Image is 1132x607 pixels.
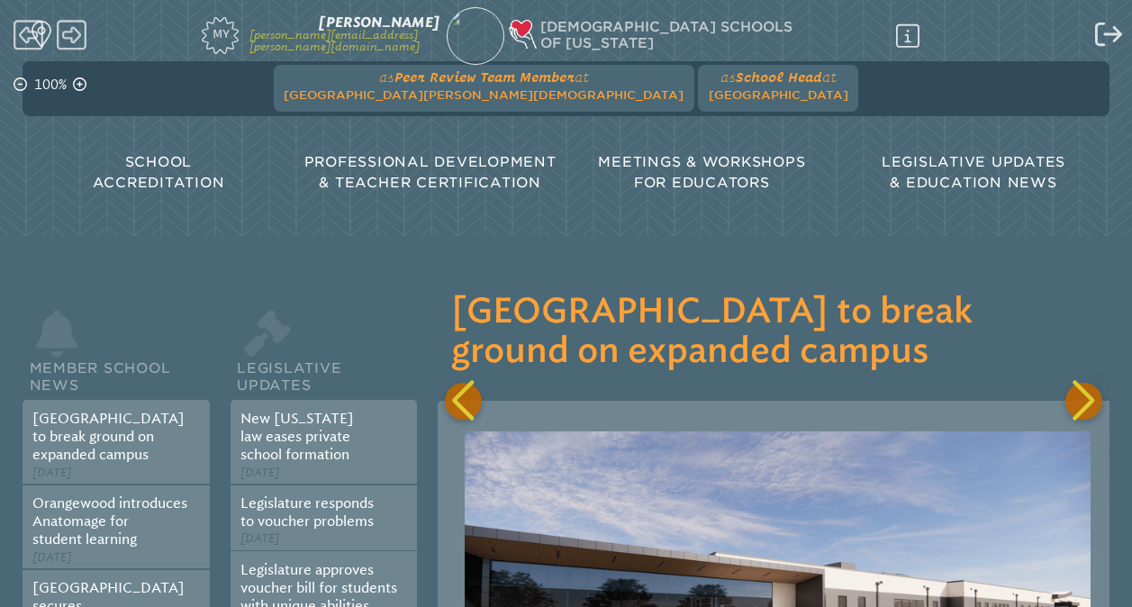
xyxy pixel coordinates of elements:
a: Legislature responds to voucher problems [240,495,374,530]
span: at [822,69,837,85]
p: [PERSON_NAME][EMAIL_ADDRESS][PERSON_NAME][DOMAIN_NAME] [249,30,439,53]
span: [DATE] [240,531,279,545]
span: Legislative Updates & Education News [882,154,1065,191]
p: 100% [31,75,70,95]
a: New [US_STATE] law eases private school formation [240,411,354,463]
span: as [379,69,394,85]
h3: [GEOGRAPHIC_DATA] to break ground on expanded campus [451,294,1104,372]
img: 672176b5-eb2e-482b-af67-c0726cbe9b70 [439,3,513,77]
span: [DATE] [240,466,279,479]
div: Previous slide [445,383,482,420]
span: Back [14,18,43,52]
span: at [575,69,589,85]
a: asSchool Headat[GEOGRAPHIC_DATA] [702,65,855,105]
span: Peer Review Team Member [394,69,575,85]
span: as [720,69,736,85]
h2: Member School News [23,339,210,400]
span: My [202,17,239,41]
span: [DATE] [32,466,71,479]
span: [GEOGRAPHIC_DATA] [709,88,848,102]
span: [GEOGRAPHIC_DATA][PERSON_NAME][DEMOGRAPHIC_DATA] [284,88,684,102]
a: asPeer Review Team Memberat[GEOGRAPHIC_DATA][PERSON_NAME][DEMOGRAPHIC_DATA] [277,65,691,105]
h2: Legislative Updates [231,339,418,400]
a: [PERSON_NAME][PERSON_NAME][EMAIL_ADDRESS][PERSON_NAME][DOMAIN_NAME] [249,16,439,55]
span: Forward [57,18,86,52]
div: Christian Schools of Florida [512,20,927,51]
a: My [122,13,240,53]
span: [PERSON_NAME] [319,14,439,31]
a: [GEOGRAPHIC_DATA] to break ground on expanded campus [32,411,185,463]
span: School Accreditation [93,154,225,191]
span: School Head [736,69,822,85]
a: Orangewood introduces Anatomage for student learning [32,495,187,548]
div: Next slide [1065,383,1102,420]
span: Professional Development & Teacher Certification [304,154,557,191]
span: [DATE] [32,550,71,564]
span: Meetings & Workshops for Educators [598,154,805,191]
